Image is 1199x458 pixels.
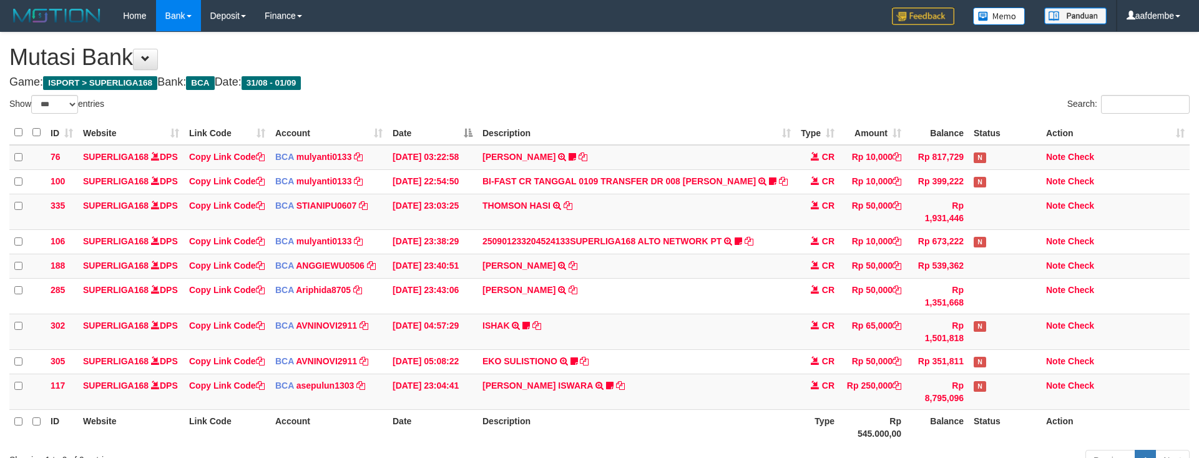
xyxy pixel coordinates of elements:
td: [DATE] 05:08:22 [388,349,477,374]
label: Search: [1067,95,1190,114]
a: Note [1046,176,1065,186]
a: Copy EKO SULISTIONO to clipboard [580,356,589,366]
span: BCA [275,261,294,271]
span: 100 [51,176,65,186]
span: BCA [275,152,294,162]
a: [PERSON_NAME] [482,285,555,295]
span: ISPORT > SUPERLIGA168 [43,76,157,90]
a: Copy 250901233204524133SUPERLIGA168 ALTO NETWORK PT to clipboard [745,236,753,246]
a: Note [1046,152,1065,162]
th: Type: activate to sort column ascending [796,121,839,145]
a: Note [1046,356,1065,366]
span: Has Note [974,321,986,332]
th: ID: activate to sort column ascending [46,121,78,145]
th: Type [796,409,839,445]
td: Rp 1,501,818 [906,314,969,349]
td: Rp 10,000 [839,145,906,170]
th: Description [477,409,796,445]
td: Rp 399,222 [906,169,969,194]
a: Check [1068,152,1094,162]
td: [DATE] 04:57:29 [388,314,477,349]
span: BCA [186,76,214,90]
h4: Game: Bank: Date: [9,76,1190,89]
td: DPS [78,194,184,229]
td: [DATE] 03:22:58 [388,145,477,170]
td: Rp 8,795,096 [906,374,969,409]
td: [DATE] 23:40:51 [388,254,477,278]
a: Copy mulyanti0133 to clipboard [354,152,363,162]
td: Rp 351,811 [906,349,969,374]
span: Has Note [974,152,986,163]
a: Check [1068,381,1094,391]
a: Copy Rp 50,000 to clipboard [893,285,901,295]
span: 305 [51,356,65,366]
td: Rp 50,000 [839,254,906,278]
a: mulyanti0133 [296,236,352,246]
span: BCA [275,176,294,186]
span: Has Note [974,381,986,392]
a: Check [1068,176,1094,186]
span: 335 [51,201,65,211]
span: CR [822,201,834,211]
a: STIANIPU0607 [296,201,356,211]
a: Copy Link Code [189,152,265,162]
a: Copy Link Code [189,321,265,331]
span: 31/08 - 01/09 [242,76,301,90]
th: Action [1041,409,1190,445]
th: Account: activate to sort column ascending [270,121,388,145]
td: Rp 65,000 [839,314,906,349]
td: DPS [78,278,184,314]
span: CR [822,381,834,391]
a: ISHAK [482,321,510,331]
img: Button%20Memo.svg [973,7,1025,25]
span: 106 [51,236,65,246]
a: [PERSON_NAME] ISWARA [482,381,593,391]
td: DPS [78,169,184,194]
td: DPS [78,229,184,254]
span: BCA [275,285,294,295]
span: 285 [51,285,65,295]
td: Rp 1,931,446 [906,194,969,229]
a: Copy BI-FAST CR TANGGAL 0109 TRANSFER DR 008 NURWAHIT WIJAYA to clipboard [779,176,788,186]
a: asepulun1303 [296,381,355,391]
th: Link Code: activate to sort column ascending [184,121,270,145]
a: Note [1046,381,1065,391]
a: SUPERLIGA168 [83,152,149,162]
td: DPS [78,254,184,278]
td: Rp 1,351,668 [906,278,969,314]
td: Rp 50,000 [839,349,906,374]
th: Website: activate to sort column ascending [78,121,184,145]
a: Copy ANGGIEWU0506 to clipboard [367,261,376,271]
th: Website [78,409,184,445]
a: Copy mulyanti0133 to clipboard [354,236,363,246]
span: BCA [275,321,294,331]
span: 76 [51,152,61,162]
a: Copy Rp 250,000 to clipboard [893,381,901,391]
th: ID [46,409,78,445]
a: Note [1046,285,1065,295]
span: CR [822,321,834,331]
span: 117 [51,381,65,391]
a: Copy mulyanti0133 to clipboard [354,176,363,186]
a: Copy Link Code [189,236,265,246]
th: Status [969,121,1041,145]
a: BI-FAST CR TANGGAL 0109 TRANSFER DR 008 [PERSON_NAME] [482,176,756,186]
th: Account [270,409,388,445]
a: SUPERLIGA168 [83,356,149,366]
a: EKO SULISTIONO [482,356,557,366]
th: Date [388,409,477,445]
a: Copy Link Code [189,261,265,271]
th: Balance [906,409,969,445]
th: Link Code [184,409,270,445]
td: [DATE] 23:04:41 [388,374,477,409]
a: Copy ISHAK to clipboard [532,321,541,331]
a: Check [1068,201,1094,211]
span: Has Note [974,177,986,187]
a: Copy Link Code [189,356,265,366]
img: panduan.png [1044,7,1107,24]
span: 188 [51,261,65,271]
span: BCA [275,381,294,391]
td: Rp 817,729 [906,145,969,170]
td: Rp 673,222 [906,229,969,254]
span: CR [822,176,834,186]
